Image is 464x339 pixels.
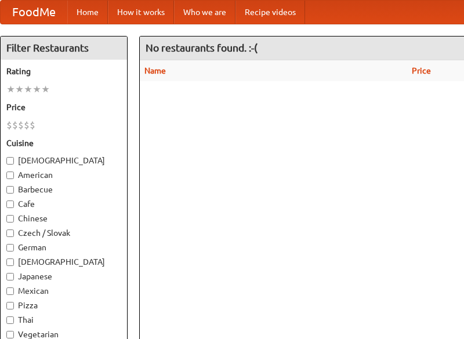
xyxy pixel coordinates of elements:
input: [DEMOGRAPHIC_DATA] [6,258,14,266]
label: Cafe [6,198,121,210]
ng-pluralize: No restaurants found. :-( [146,42,258,53]
input: [DEMOGRAPHIC_DATA] [6,157,14,165]
label: Barbecue [6,184,121,195]
h5: Cuisine [6,137,121,149]
a: Price [412,66,431,75]
li: ★ [15,83,24,96]
a: FoodMe [1,1,67,24]
a: Name [144,66,166,75]
h5: Rating [6,65,121,77]
a: Who we are [174,1,235,24]
label: Pizza [6,300,121,311]
input: Thai [6,316,14,324]
label: American [6,169,121,181]
label: Chinese [6,213,121,224]
label: Japanese [6,271,121,282]
li: ★ [32,83,41,96]
input: Pizza [6,302,14,309]
input: Vegetarian [6,331,14,338]
input: German [6,244,14,251]
a: Home [67,1,108,24]
li: ★ [41,83,50,96]
input: Cafe [6,201,14,208]
input: Czech / Slovak [6,229,14,237]
label: Mexican [6,285,121,297]
li: $ [12,119,18,132]
label: German [6,242,121,253]
input: Barbecue [6,186,14,194]
input: American [6,172,14,179]
input: Mexican [6,287,14,295]
h4: Filter Restaurants [1,37,127,60]
h5: Price [6,101,121,113]
li: ★ [6,83,15,96]
input: Japanese [6,273,14,280]
label: Thai [6,314,121,326]
li: $ [18,119,24,132]
label: [DEMOGRAPHIC_DATA] [6,256,121,268]
li: ★ [24,83,32,96]
a: Recipe videos [235,1,305,24]
input: Chinese [6,215,14,223]
li: $ [24,119,30,132]
label: [DEMOGRAPHIC_DATA] [6,155,121,166]
li: $ [6,119,12,132]
li: $ [30,119,35,132]
label: Czech / Slovak [6,227,121,239]
a: How it works [108,1,174,24]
